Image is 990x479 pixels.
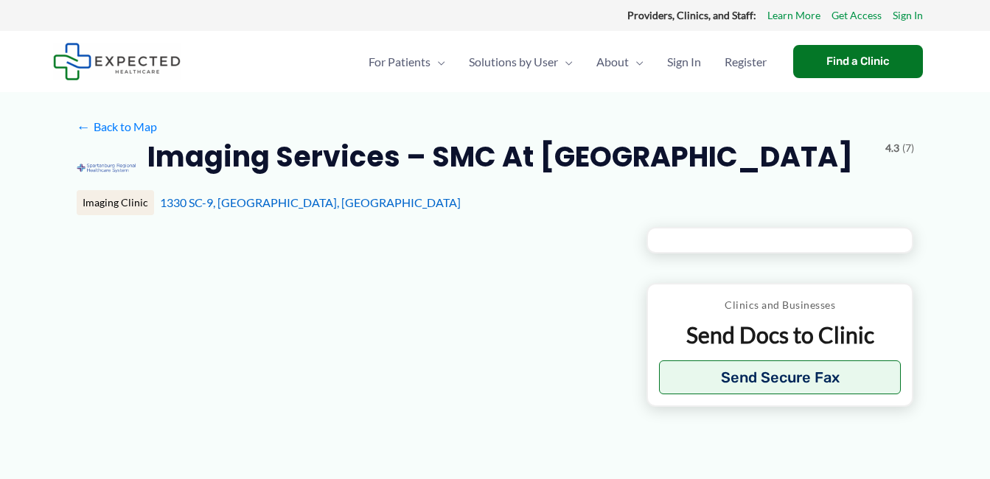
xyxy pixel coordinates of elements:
[585,36,655,88] a: AboutMenu Toggle
[629,36,644,88] span: Menu Toggle
[655,36,713,88] a: Sign In
[832,6,882,25] a: Get Access
[893,6,923,25] a: Sign In
[767,6,820,25] a: Learn More
[357,36,457,88] a: For PatientsMenu Toggle
[667,36,701,88] span: Sign In
[53,43,181,80] img: Expected Healthcare Logo - side, dark font, small
[713,36,778,88] a: Register
[357,36,778,88] nav: Primary Site Navigation
[77,116,157,138] a: ←Back to Map
[659,321,902,349] p: Send Docs to Clinic
[659,360,902,394] button: Send Secure Fax
[430,36,445,88] span: Menu Toggle
[457,36,585,88] a: Solutions by UserMenu Toggle
[558,36,573,88] span: Menu Toggle
[725,36,767,88] span: Register
[147,139,853,175] h2: Imaging Services – SMC at [GEOGRAPHIC_DATA]
[77,119,91,133] span: ←
[902,139,914,158] span: (7)
[627,9,756,21] strong: Providers, Clinics, and Staff:
[469,36,558,88] span: Solutions by User
[596,36,629,88] span: About
[160,195,461,209] a: 1330 SC-9, [GEOGRAPHIC_DATA], [GEOGRAPHIC_DATA]
[793,45,923,78] a: Find a Clinic
[77,190,154,215] div: Imaging Clinic
[885,139,899,158] span: 4.3
[659,296,902,315] p: Clinics and Businesses
[369,36,430,88] span: For Patients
